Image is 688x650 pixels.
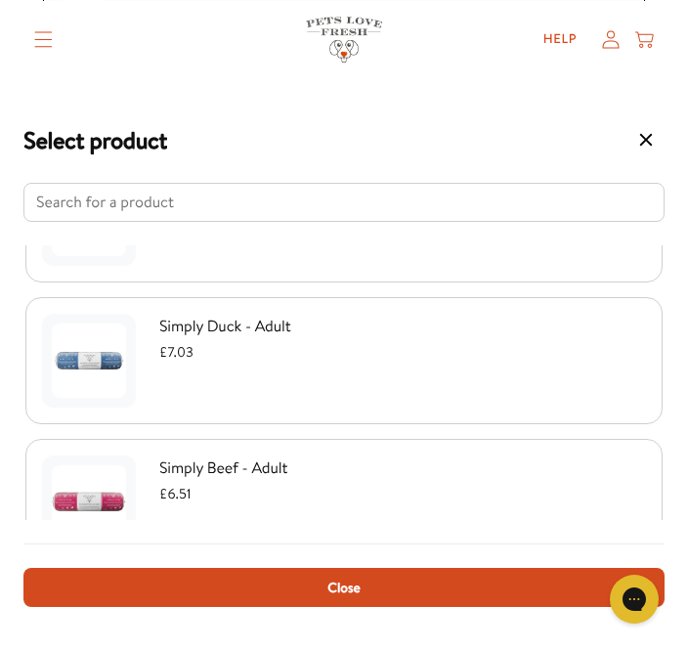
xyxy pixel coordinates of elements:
[600,568,668,630] iframe: Gorgias live chat messenger
[23,125,167,154] h3: Select product
[52,465,126,540] img: beefwhitesq_256x256.jpg
[23,568,665,607] button: Close
[159,314,291,339] span: Simply Duck - Adult
[52,324,126,398] img: Untitled_256x256.jpg
[327,577,360,598] span: Close
[159,484,192,503] span: £6.51
[159,455,287,481] span: Simply Beef - Adult
[20,17,67,63] summary: Translation missing: en.sections.header.menu
[23,183,665,222] input: Search for a product
[159,342,193,362] span: £7.03
[529,21,591,57] a: Help
[306,16,382,62] img: Pets Love Fresh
